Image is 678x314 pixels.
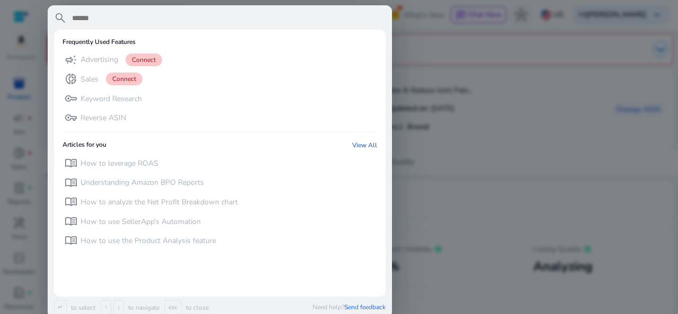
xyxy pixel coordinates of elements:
[313,303,386,311] p: Need help?
[65,195,77,208] span: menu_book
[81,217,201,227] p: How to use SellerApp’s Automation
[65,157,77,169] span: menu_book
[81,74,99,85] p: Sales
[81,55,118,65] p: Advertising
[65,111,77,124] span: vpn_key
[65,92,77,105] span: key
[65,176,77,189] span: menu_book
[81,236,216,246] p: How to use the Product Analysis feature
[184,303,209,312] p: to close
[63,141,106,149] h6: Articles for you
[65,234,77,247] span: menu_book
[81,197,238,208] p: How to analyze the Net Profit Breakdown chart
[81,177,204,188] p: Understanding Amazon BPO Reports
[54,12,67,24] span: search
[69,303,95,312] p: to select
[65,215,77,228] span: menu_book
[126,53,162,66] span: Connect
[81,158,158,169] p: How to leverage ROAS
[81,94,142,104] p: Keyword Research
[106,73,142,85] span: Connect
[81,113,126,123] p: Reverse ASIN
[344,303,386,311] span: Send feedback
[63,38,136,46] h6: Frequently Used Features
[352,141,377,149] a: View All
[126,303,159,312] p: to navigate
[65,53,77,66] span: campaign
[65,73,77,85] span: donut_small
